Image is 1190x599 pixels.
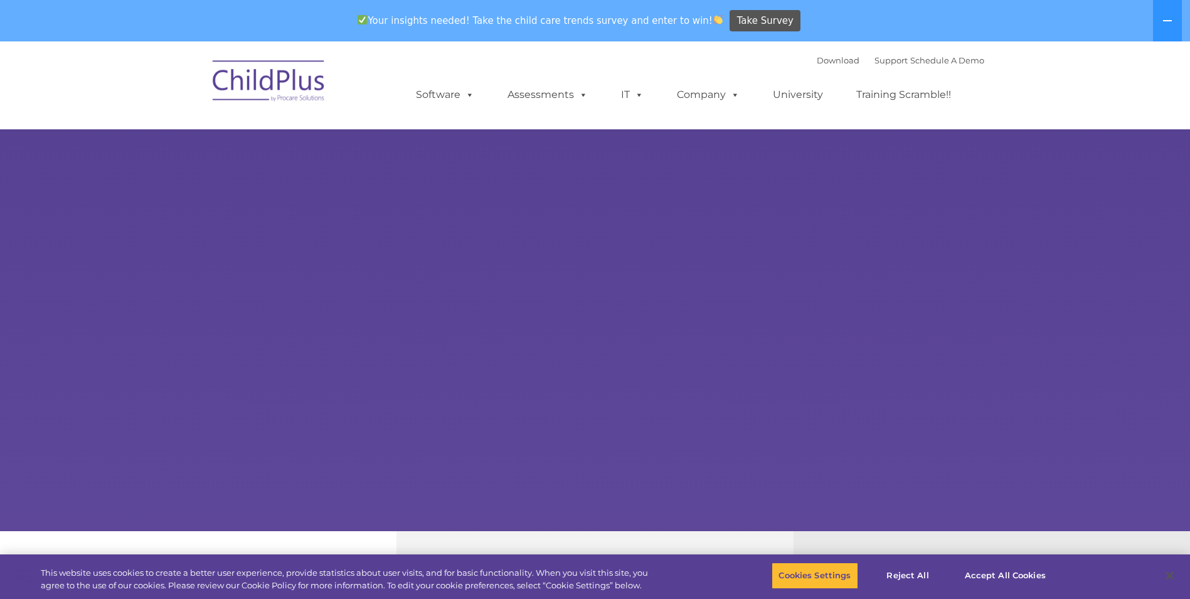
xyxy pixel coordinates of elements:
img: ✅ [358,15,367,24]
a: University [760,82,836,107]
button: Close [1156,562,1184,590]
a: Assessments [495,82,600,107]
span: Phone number [174,134,228,144]
img: ChildPlus by Procare Solutions [206,51,332,114]
a: Support [874,55,908,65]
span: Last name [174,83,213,92]
a: Software [403,82,487,107]
font: | [817,55,984,65]
button: Cookies Settings [772,563,858,589]
a: Schedule A Demo [910,55,984,65]
button: Reject All [869,563,947,589]
img: 👏 [713,15,723,24]
a: Training Scramble!! [844,82,964,107]
a: IT [608,82,656,107]
div: This website uses cookies to create a better user experience, provide statistics about user visit... [41,567,654,591]
a: Download [817,55,859,65]
button: Accept All Cookies [958,563,1053,589]
a: Company [664,82,752,107]
a: Take Survey [730,10,800,32]
span: Your insights needed! Take the child care trends survey and enter to win! [353,8,728,33]
span: Take Survey [737,10,794,32]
